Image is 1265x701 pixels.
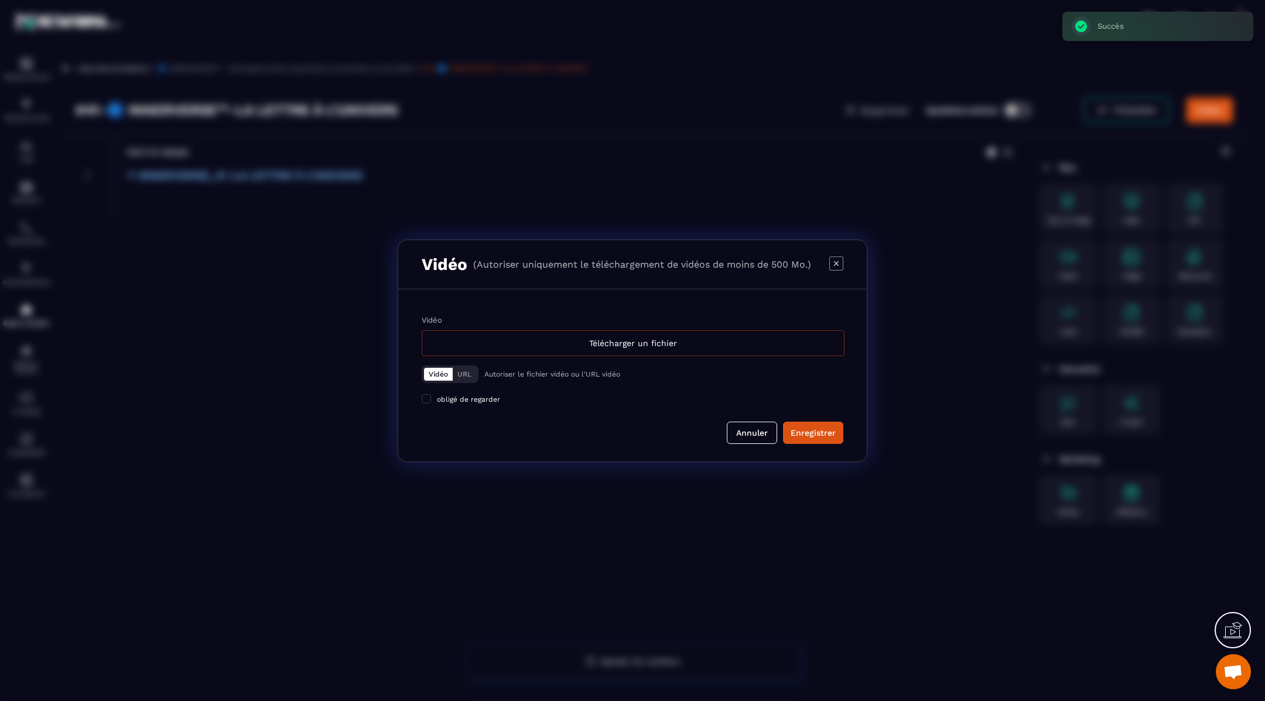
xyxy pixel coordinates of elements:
p: Autoriser le fichier vidéo ou l'URL vidéo [484,370,620,378]
p: (Autoriser uniquement le téléchargement de vidéos de moins de 500 Mo.) [473,259,811,270]
button: URL [453,368,476,381]
h3: Vidéo [422,255,467,274]
span: obligé de regarder [437,395,500,403]
button: Vidéo [424,368,453,381]
button: Annuler [727,422,777,444]
div: Télécharger un fichier [422,330,845,356]
a: Ouvrir le chat [1216,654,1251,689]
button: Enregistrer [783,422,843,444]
label: Vidéo [422,316,442,324]
div: Enregistrer [791,427,836,439]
